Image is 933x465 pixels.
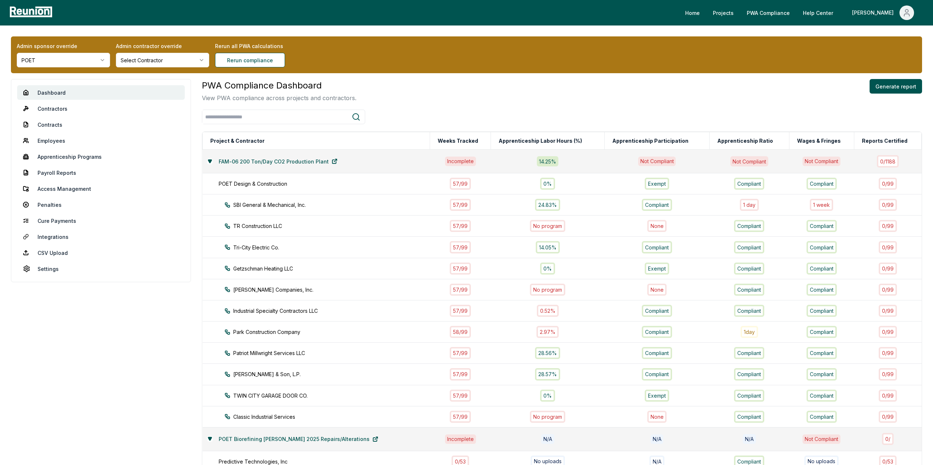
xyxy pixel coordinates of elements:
[679,5,706,20] a: Home
[860,134,909,148] button: Reports Certified
[225,265,443,272] div: Getzschman Heating LLC
[537,305,559,317] div: 0.52%
[740,199,759,211] div: 1 day
[807,368,837,380] div: Compliant
[225,201,443,209] div: SBI General & Mechanical, Inc.
[213,154,343,169] a: FAM-06 200 Ton/Day CO2 Production Plant
[647,220,667,232] div: None
[450,305,471,317] div: 57 / 99
[642,326,672,338] div: Compliant
[215,42,308,50] label: Rerun all PWA calculations
[730,156,768,166] div: Not Compliant
[879,368,897,380] div: 0 / 99
[445,157,476,166] div: Incomplete
[530,411,565,423] div: No program
[877,155,899,167] div: 0 / 1188
[879,326,897,338] div: 0 / 99
[807,390,837,402] div: Compliant
[116,42,209,50] label: Admin contractor override
[734,411,764,423] div: Compliant
[707,5,739,20] a: Projects
[807,305,837,317] div: Compliant
[879,263,897,275] div: 0 / 99
[645,263,669,275] div: Exempt
[879,305,897,317] div: 0 / 99
[734,241,764,253] div: Compliant
[797,5,839,20] a: Help Center
[540,390,555,402] div: 0%
[537,156,558,166] div: 14.25 %
[450,347,471,359] div: 57 / 99
[213,432,384,446] a: POET Biorefining [PERSON_NAME] 2025 Repairs/Alterations
[225,370,443,378] div: [PERSON_NAME] & Son, L.P.
[540,263,555,275] div: 0%
[536,241,560,253] div: 14.05%
[879,178,897,190] div: 0 / 99
[17,165,185,180] a: Payroll Reports
[536,326,559,338] div: 2.97%
[450,178,471,190] div: 57 / 99
[450,284,471,296] div: 57 / 99
[642,305,672,317] div: Compliant
[219,180,437,188] div: POET Design & Construction
[17,101,185,116] a: Contractors
[225,222,443,230] div: TR Construction LLC
[734,305,764,317] div: Compliant
[647,284,667,296] div: None
[807,178,837,190] div: Compliant
[645,178,669,190] div: Exempt
[225,349,443,357] div: Patriot Millwright Services LLC
[807,347,837,359] div: Compliant
[17,213,185,228] a: Cure Payments
[535,368,560,380] div: 28.57%
[647,411,667,423] div: None
[734,178,764,190] div: Compliant
[225,413,443,421] div: Classic Industrial Services
[611,134,690,148] button: Apprenticeship Participation
[450,220,471,232] div: 57 / 99
[535,199,560,211] div: 24.83%
[734,263,764,275] div: Compliant
[734,220,764,232] div: Compliant
[879,411,897,423] div: 0 / 99
[445,434,476,444] div: Incomplete
[716,134,774,148] button: Apprenticeship Ratio
[540,178,555,190] div: 0%
[209,134,266,148] button: Project & Contractor
[17,117,185,132] a: Contracts
[225,286,443,293] div: [PERSON_NAME] Companies, Inc.
[450,326,471,338] div: 58 / 99
[734,368,764,380] div: Compliant
[17,245,185,260] a: CSV Upload
[734,284,764,296] div: Compliant
[879,284,897,296] div: 0 / 99
[225,392,443,399] div: TWIN CITY GARAGE DOOR CO.
[450,368,471,380] div: 57 / 99
[17,149,185,164] a: Apprenticeship Programs
[642,347,672,359] div: Compliant
[450,263,471,275] div: 57 / 99
[796,134,842,148] button: Wages & Fringes
[450,199,471,211] div: 57 / 99
[535,347,560,359] div: 28.56%
[810,199,833,211] div: 1 week
[741,5,796,20] a: PWA Compliance
[436,134,480,148] button: Weeks Tracked
[215,53,285,67] button: Rerun compliance
[541,434,554,444] div: N/A
[225,328,443,336] div: Park Construction Company
[734,390,764,402] div: Compliant
[202,79,356,92] h3: PWA Compliance Dashboard
[807,241,837,253] div: Compliant
[743,434,756,444] div: N/A
[645,390,669,402] div: Exempt
[497,134,583,148] button: Apprenticeship Labor Hours (%)
[879,220,897,232] div: 0 / 99
[642,241,672,253] div: Compliant
[807,263,837,275] div: Compliant
[741,326,758,338] div: 1 day
[450,411,471,423] div: 57 / 99
[17,229,185,244] a: Integrations
[852,5,897,20] div: [PERSON_NAME]
[17,197,185,212] a: Penalties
